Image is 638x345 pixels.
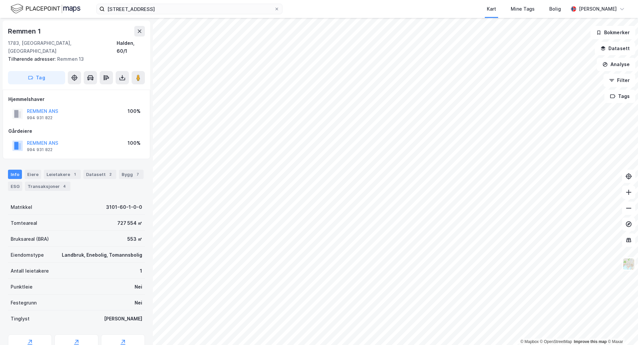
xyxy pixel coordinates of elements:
[61,183,68,190] div: 4
[117,39,145,55] div: Halden, 60/1
[11,235,49,243] div: Bruksareal (BRA)
[622,258,635,270] img: Z
[11,203,32,211] div: Matrikkel
[590,26,635,39] button: Bokmerker
[487,5,496,13] div: Kart
[520,339,539,344] a: Mapbox
[8,127,145,135] div: Gårdeiere
[71,171,78,178] div: 1
[134,171,141,178] div: 7
[104,315,142,323] div: [PERSON_NAME]
[11,267,49,275] div: Antall leietakere
[27,115,53,121] div: 994 931 822
[128,107,141,115] div: 100%
[8,71,65,84] button: Tag
[106,203,142,211] div: 3101-60-1-0-0
[604,90,635,103] button: Tags
[511,5,535,13] div: Mine Tags
[25,182,70,191] div: Transaksjoner
[62,251,142,259] div: Landbruk, Enebolig, Tomannsbolig
[8,56,57,62] span: Tilhørende adresser:
[540,339,572,344] a: OpenStreetMap
[603,74,635,87] button: Filter
[549,5,561,13] div: Bolig
[83,170,116,179] div: Datasett
[135,283,142,291] div: Nei
[135,299,142,307] div: Nei
[595,42,635,55] button: Datasett
[11,299,37,307] div: Festegrunn
[128,139,141,147] div: 100%
[11,3,80,15] img: logo.f888ab2527a4732fd821a326f86c7f29.svg
[117,219,142,227] div: 727 554 ㎡
[8,39,117,55] div: 1783, [GEOGRAPHIC_DATA], [GEOGRAPHIC_DATA]
[11,251,44,259] div: Eiendomstype
[605,313,638,345] iframe: Chat Widget
[27,147,53,152] div: 994 931 822
[127,235,142,243] div: 553 ㎡
[8,170,22,179] div: Info
[11,219,37,227] div: Tomteareal
[140,267,142,275] div: 1
[8,26,42,37] div: Remmen 1
[8,95,145,103] div: Hjemmelshaver
[597,58,635,71] button: Analyse
[105,4,274,14] input: Søk på adresse, matrikkel, gårdeiere, leietakere eller personer
[8,55,140,63] div: Remmen 13
[579,5,617,13] div: [PERSON_NAME]
[11,283,33,291] div: Punktleie
[574,339,607,344] a: Improve this map
[107,171,114,178] div: 2
[11,315,30,323] div: Tinglyst
[25,170,41,179] div: Eiere
[8,182,22,191] div: ESG
[119,170,144,179] div: Bygg
[44,170,81,179] div: Leietakere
